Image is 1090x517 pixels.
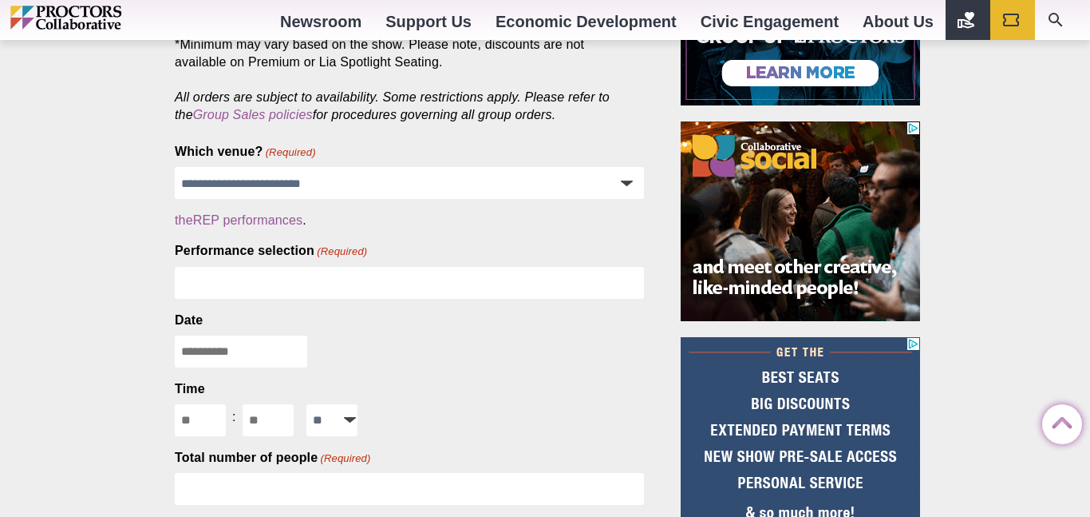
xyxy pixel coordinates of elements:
a: Back to Top [1042,405,1074,437]
label: Total number of people [175,449,371,467]
div: : [226,404,243,430]
label: Date [175,312,203,329]
a: Group Sales policies [193,108,313,121]
em: All orders are subject to availability. Some restrictions apply. Please refer to the for procedur... [175,90,610,121]
span: (Required) [264,145,316,160]
img: Proctors logo [10,6,190,30]
p: *Minimum may vary based on the show. Please note, discounts are not available on Premium or Lia S... [175,36,644,124]
span: (Required) [319,451,371,466]
span: (Required) [316,245,368,259]
a: theREP performances [175,213,302,227]
label: Which venue? [175,143,316,161]
legend: Time [175,380,205,398]
label: Performance selection [175,242,367,260]
iframe: Advertisement [681,121,920,321]
div: . [175,212,644,229]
